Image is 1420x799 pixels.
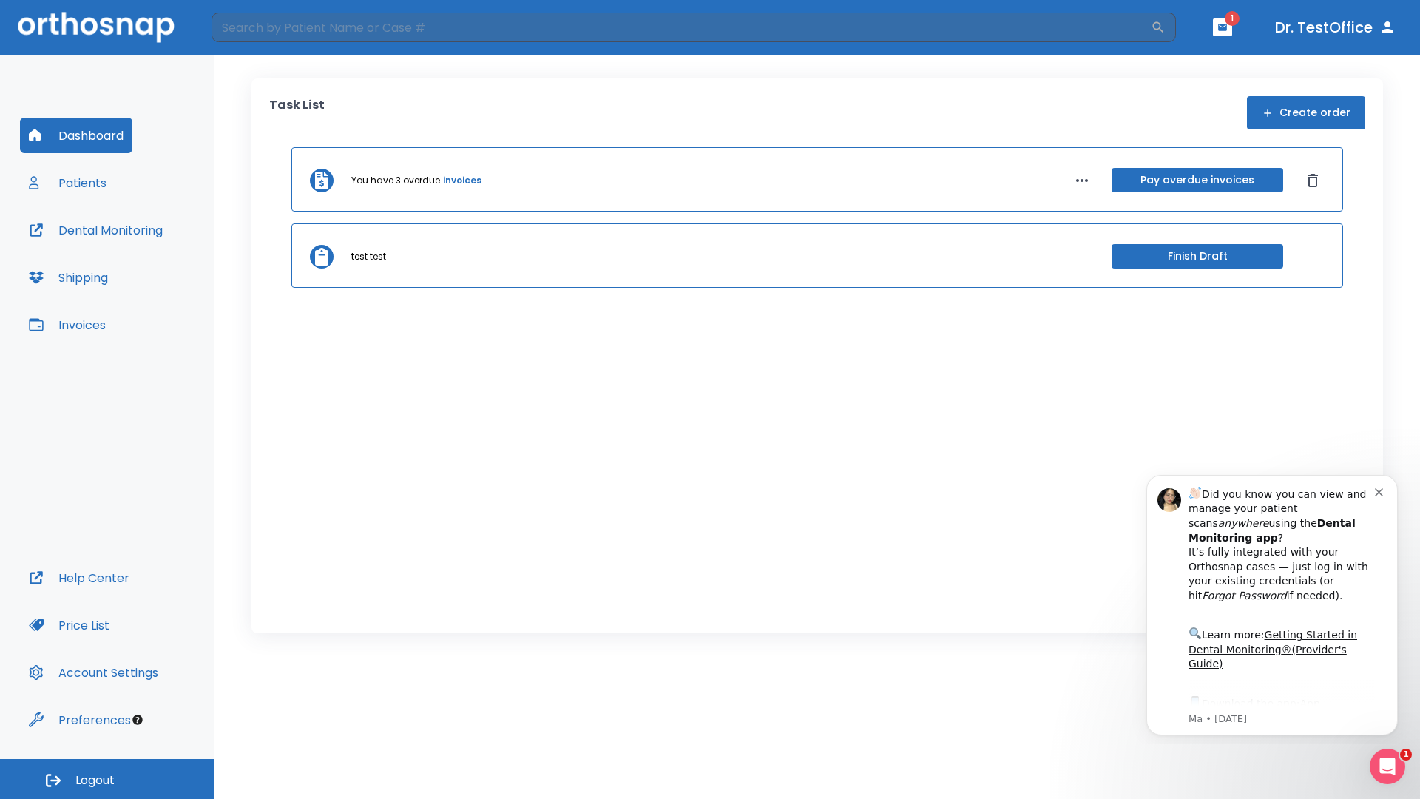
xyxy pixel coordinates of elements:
[269,96,325,129] p: Task List
[1124,462,1420,744] iframe: Intercom notifications message
[1247,96,1365,129] button: Create order
[20,702,140,738] button: Preferences
[20,607,118,643] button: Price List
[64,251,251,264] p: Message from Ma, sent 8w ago
[1370,749,1405,784] iframe: Intercom live chat
[131,713,144,726] div: Tooltip anchor
[75,772,115,789] span: Logout
[20,118,132,153] button: Dashboard
[20,560,138,596] button: Help Center
[351,250,386,263] p: test test
[443,174,481,187] a: invoices
[64,236,196,263] a: App Store
[351,174,440,187] p: You have 3 overdue
[20,307,115,343] button: Invoices
[20,260,117,295] button: Shipping
[20,165,115,200] button: Patients
[20,212,172,248] button: Dental Monitoring
[1112,168,1283,192] button: Pay overdue invoices
[1301,169,1325,192] button: Dismiss
[20,655,167,690] button: Account Settings
[1225,11,1240,26] span: 1
[64,232,251,308] div: Download the app: | ​ Let us know if you need help getting started!
[1400,749,1412,761] span: 1
[212,13,1151,42] input: Search by Patient Name or Case #
[1112,244,1283,269] button: Finish Draft
[18,12,175,42] img: Orthosnap
[1269,14,1402,41] button: Dr. TestOffice
[251,23,263,35] button: Dismiss notification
